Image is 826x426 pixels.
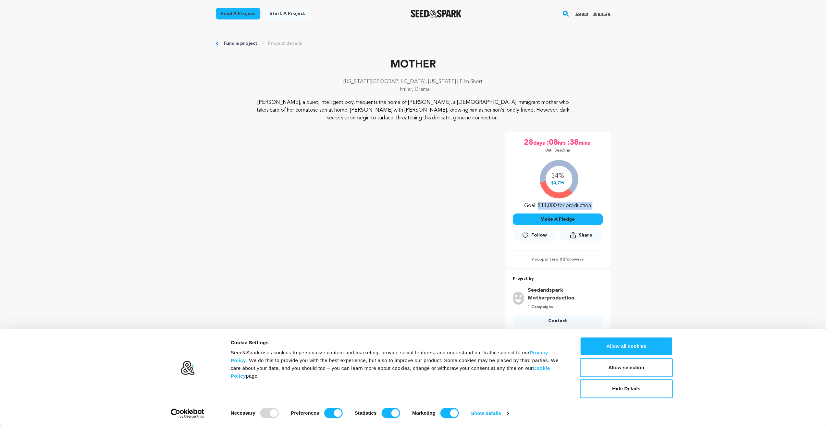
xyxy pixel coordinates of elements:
iframe: To enrich screen reader interactions, please activate Accessibility in Grammarly extension settings [216,132,495,335]
strong: Statistics [355,410,377,416]
a: Start a project [264,8,310,19]
div: Cookie Settings [231,339,565,347]
span: :08 [546,138,558,148]
a: Show details [471,408,509,418]
a: Login [575,8,588,19]
a: Fund a project [216,8,260,19]
p: Thriller, Drama [216,86,610,93]
span: Follow [531,232,547,238]
strong: Marketing [412,410,436,416]
p: Project By [513,275,603,283]
a: Follow [513,229,556,241]
span: Share [579,232,592,238]
span: days [533,138,546,148]
div: Breadcrumb [216,40,610,47]
p: 1 Campaigns | [528,305,599,310]
strong: Preferences [291,410,319,416]
p: [US_STATE][GEOGRAPHIC_DATA], [US_STATE] | Film Short [216,78,610,86]
p: Until Deadline [545,148,570,153]
span: Share [560,229,602,244]
p: MOTHER [216,57,610,73]
div: Seed&Spark uses cookies to personalize content and marketing, provide social features, and unders... [231,349,565,380]
button: Make A Pledge [513,213,603,225]
a: Fund a project [224,40,257,47]
a: Contact [513,315,603,327]
a: Project details [268,40,302,47]
a: Seed&Spark Homepage [411,10,462,18]
a: Goto Seedandspark Motherproduction profile [528,286,599,302]
strong: Necessary [231,410,255,416]
button: Hide Details [580,379,673,398]
span: 28 [524,138,533,148]
p: 9 supporters | followers [513,257,603,262]
span: 12 [561,258,565,262]
img: Seed&Spark Logo Dark Mode [411,10,462,18]
legend: Consent Selection [230,405,231,406]
button: Allow all cookies [580,337,673,356]
img: logo [180,360,195,375]
span: :38 [567,138,579,148]
button: Allow selection [580,358,673,377]
span: mins [579,138,591,148]
span: hrs [558,138,567,148]
a: Usercentrics Cookiebot - opens in a new window [159,408,216,418]
p: [PERSON_NAME], a quiet, intelligent boy, frequents the home of [PERSON_NAME], a [DEMOGRAPHIC_DATA... [255,99,571,122]
button: Share [560,229,602,241]
img: user.png [513,292,524,305]
a: Sign up [593,8,610,19]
